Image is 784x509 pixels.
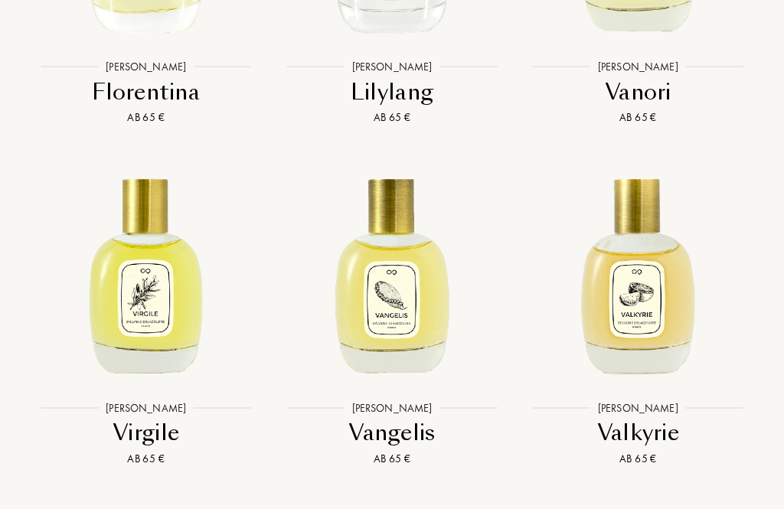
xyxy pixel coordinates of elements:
div: Florentina [29,77,263,107]
a: Virgile Sylvaine Delacourte[PERSON_NAME]VirgileAb 65 € [23,145,269,485]
div: [PERSON_NAME] [590,400,686,416]
div: [PERSON_NAME] [345,400,440,416]
div: Virgile [29,418,263,448]
div: Ab 65 € [521,109,755,126]
div: Vanori [521,77,755,107]
div: [PERSON_NAME] [98,400,194,416]
img: Valkyrie Sylvaine Delacourte [528,162,749,383]
a: Vangelis Sylvaine Delacourte[PERSON_NAME]VangelisAb 65 € [269,145,514,485]
img: Virgile Sylvaine Delacourte [35,162,256,383]
div: Ab 65 € [29,451,263,467]
div: Ab 65 € [275,109,508,126]
div: Ab 65 € [29,109,263,126]
div: [PERSON_NAME] [345,59,440,75]
div: [PERSON_NAME] [98,59,194,75]
div: Valkyrie [521,418,755,448]
div: [PERSON_NAME] [590,59,686,75]
div: Ab 65 € [275,451,508,467]
div: Lilylang [275,77,508,107]
img: Vangelis Sylvaine Delacourte [281,162,502,383]
div: Ab 65 € [521,451,755,467]
a: Valkyrie Sylvaine Delacourte[PERSON_NAME]ValkyrieAb 65 € [515,145,761,485]
div: Vangelis [275,418,508,448]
